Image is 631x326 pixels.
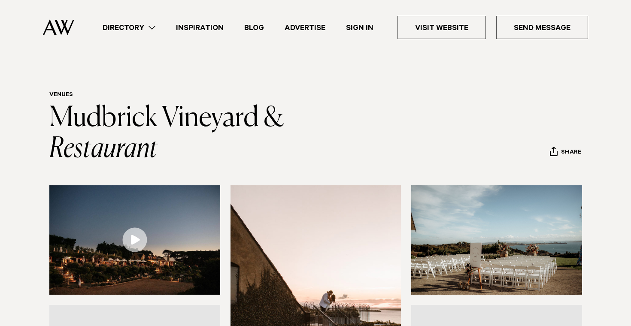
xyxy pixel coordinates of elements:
[549,146,582,159] button: Share
[49,92,73,99] a: Venues
[234,22,274,33] a: Blog
[92,22,166,33] a: Directory
[43,19,74,35] img: Auckland Weddings Logo
[336,22,384,33] a: Sign In
[49,105,288,163] a: Mudbrick Vineyard & Restaurant
[411,185,582,295] img: waiheke wedding ceremony
[561,149,581,157] span: Share
[166,22,234,33] a: Inspiration
[397,16,486,39] a: Visit Website
[274,22,336,33] a: Advertise
[496,16,588,39] a: Send Message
